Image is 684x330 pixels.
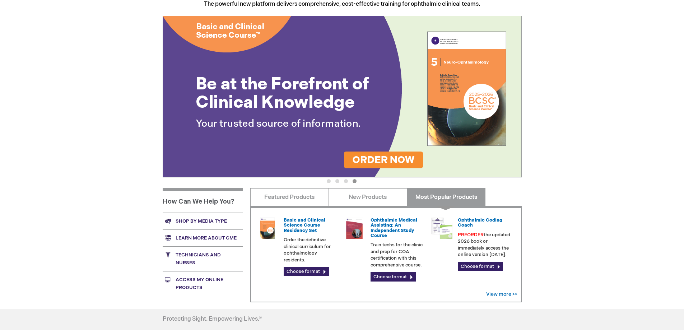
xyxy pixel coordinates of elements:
img: CODNGU.png [431,218,452,239]
img: 02850963u_47.png [257,218,278,239]
a: Featured Products [250,188,329,206]
a: Ophthalmic Coding Coach [458,217,502,228]
a: Choose format [458,262,503,271]
a: New Products [329,188,407,206]
img: 0219007u_51.png [344,218,365,239]
a: Choose format [284,267,329,276]
button: 4 of 4 [353,179,357,183]
h4: Protecting Sight. Empowering Lives.® [163,316,262,322]
a: Technicians and nurses [163,246,243,271]
p: Order the definitive clinical curriculum for ophthalmology residents. [284,237,338,263]
font: PREORDER [458,232,484,238]
a: Learn more about CME [163,229,243,246]
button: 1 of 4 [327,179,331,183]
p: the updated 2026 book or immediately access the online version [DATE]. [458,232,512,258]
a: Choose format [371,272,416,282]
a: Shop by media type [163,213,243,229]
a: Ophthalmic Medical Assisting: An Independent Study Course [371,217,417,238]
a: Basic and Clinical Science Course Residency Set [284,217,325,233]
p: Train techs for the clinic and prep for COA certification with this comprehensive course. [371,242,425,268]
button: 2 of 4 [335,179,339,183]
a: Most Popular Products [407,188,485,206]
h1: How Can We Help You? [163,188,243,213]
button: 3 of 4 [344,179,348,183]
a: Access My Online Products [163,271,243,296]
a: View more >> [486,291,517,297]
